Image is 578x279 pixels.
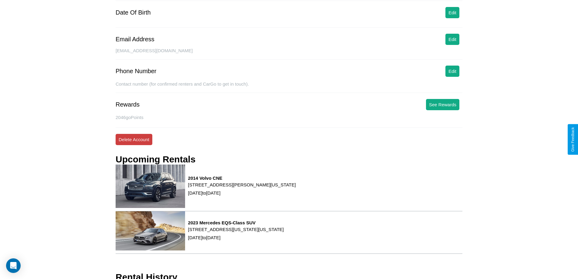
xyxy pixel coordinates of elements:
[188,220,284,225] h3: 2023 Mercedes EQS-Class SUV
[116,36,154,43] div: Email Address
[116,211,185,250] img: rental
[116,81,462,93] div: Contact number (for confirmed renters and CarGo to get in touch).
[188,189,296,197] p: [DATE] to [DATE]
[116,113,462,121] p: 2046 goPoints
[426,99,459,110] button: See Rewards
[6,258,21,273] div: Open Intercom Messenger
[445,66,459,77] button: Edit
[445,7,459,18] button: Edit
[188,181,296,189] p: [STREET_ADDRESS][PERSON_NAME][US_STATE]
[571,127,575,152] div: Give Feedback
[188,175,296,181] h3: 2014 Volvo CNE
[116,154,195,165] h3: Upcoming Rentals
[188,233,284,242] p: [DATE] to [DATE]
[116,48,462,60] div: [EMAIL_ADDRESS][DOMAIN_NAME]
[116,68,157,75] div: Phone Number
[116,134,152,145] button: Delete Account
[116,165,185,208] img: rental
[116,101,140,108] div: Rewards
[445,34,459,45] button: Edit
[188,225,284,233] p: [STREET_ADDRESS][US_STATE][US_STATE]
[116,9,151,16] div: Date Of Birth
